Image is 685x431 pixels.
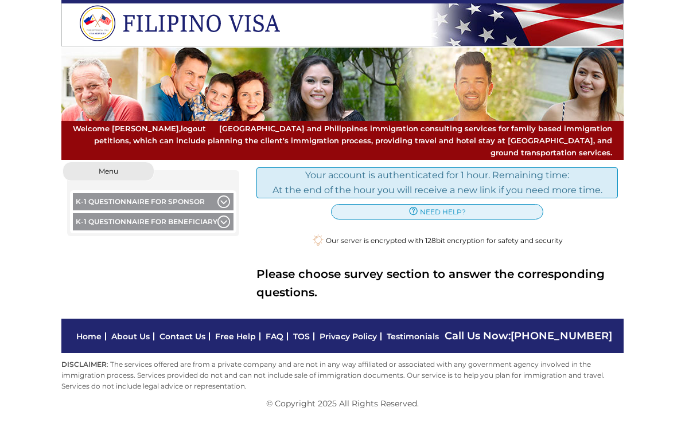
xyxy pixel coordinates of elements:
span: Welcome [PERSON_NAME], [73,123,206,135]
button: K-1 Questionnaire for Sponsor [73,193,233,213]
a: TOS [293,331,310,342]
a: [PHONE_NUMBER] [511,330,612,342]
p: © Copyright 2025 All Rights Reserved. [61,397,624,410]
a: FAQ [266,331,283,342]
span: need help? [420,206,466,217]
span: Call Us Now: [445,330,612,342]
b: Please choose survey section to answer the corresponding questions. [256,265,618,301]
a: Free Help [215,331,256,342]
button: Menu [63,162,154,181]
p: : The services offered are from a private company and are not in any way affiliated or associated... [61,359,624,392]
span: [GEOGRAPHIC_DATA] and Philippines immigration consulting services for family based immigration pe... [73,123,612,158]
a: Contact Us [159,331,205,342]
strong: DISCLAIMER [61,360,107,369]
button: K-1 Questionnaire for Beneficiary [73,213,233,233]
a: Home [76,331,102,342]
span: Menu [99,168,118,175]
div: Your account is authenticated for 1 hour. Remaining time: At the end of the hour you will receive... [256,167,618,198]
span: Our server is encrypted with 128bit encryption for safety and security [326,235,563,246]
a: need help? [331,204,543,220]
a: About Us [111,331,150,342]
a: logout [181,124,206,133]
a: Privacy Policy [320,331,377,342]
a: Testimonials [387,331,439,342]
